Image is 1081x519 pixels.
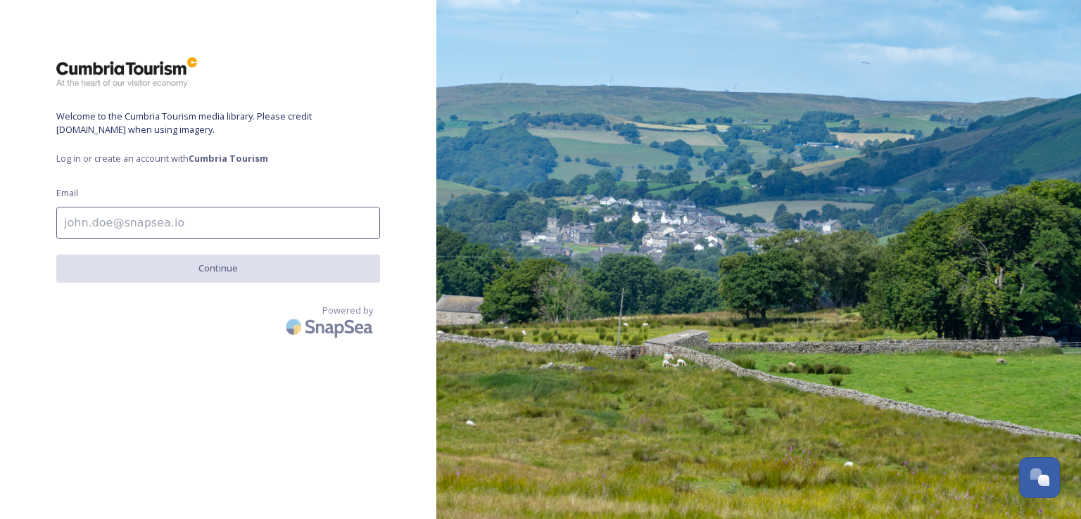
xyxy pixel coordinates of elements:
[56,186,78,200] span: Email
[189,152,268,165] strong: Cumbria Tourism
[56,56,197,89] img: ct_logo.png
[282,310,380,343] img: SnapSea Logo
[56,152,380,165] span: Log in or create an account with
[56,255,380,282] button: Continue
[1019,457,1060,498] button: Open Chat
[56,207,380,239] input: john.doe@snapsea.io
[322,304,373,317] span: Powered by
[56,110,380,136] span: Welcome to the Cumbria Tourism media library. Please credit [DOMAIN_NAME] when using imagery.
